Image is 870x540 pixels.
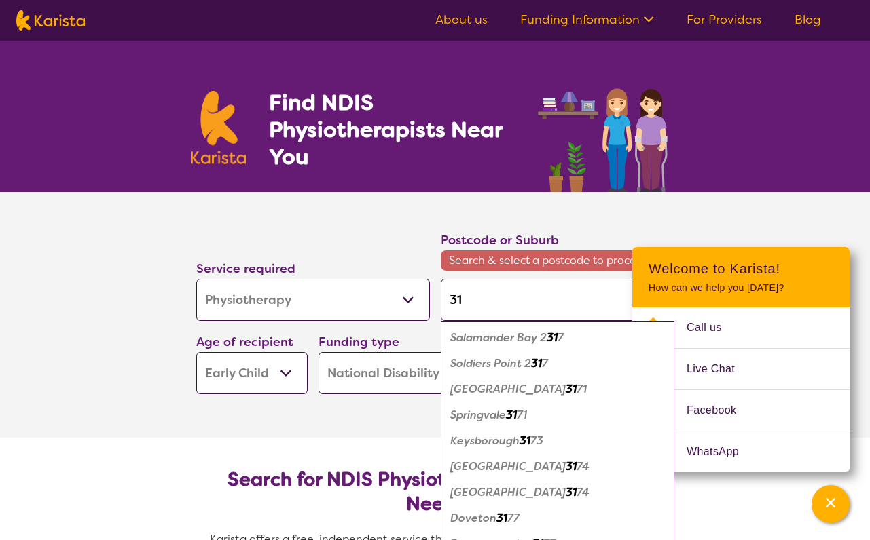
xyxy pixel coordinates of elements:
em: Soldiers Point 2 [450,356,531,370]
em: 31 [496,511,507,525]
span: Live Chat [687,359,751,379]
a: About us [435,12,488,28]
h2: Search for NDIS Physiotherapy by Location & Needs [207,467,664,516]
span: Search & select a postcode to proceed [441,250,674,271]
em: 7 [542,356,548,370]
em: 31 [566,485,577,499]
em: 31 [531,356,542,370]
h1: Find NDIS Physiotherapists Near You [269,89,520,170]
img: physiotherapy [534,73,679,192]
ul: Choose channel [632,307,850,472]
div: Soldiers Point 2317 [448,351,668,377]
em: [GEOGRAPHIC_DATA] [450,485,566,499]
p: How can we help you [DATE]? [649,282,833,294]
div: Springvale 3171 [448,402,668,428]
em: [GEOGRAPHIC_DATA] [450,459,566,474]
div: Noble Park 3174 [448,454,668,480]
span: Call us [687,317,738,338]
em: [GEOGRAPHIC_DATA] [450,382,566,396]
em: Salamander Bay 2 [450,330,547,345]
div: Channel Menu [632,247,850,472]
em: Keysborough [450,433,520,448]
span: WhatsApp [687,442,755,462]
em: 31 [506,408,517,422]
em: 74 [577,485,590,499]
em: 71 [577,382,587,396]
label: Postcode or Suburb [441,232,559,248]
a: Blog [795,12,821,28]
div: Doveton 3177 [448,505,668,531]
img: Karista logo [191,91,247,164]
h2: Welcome to Karista! [649,261,833,277]
label: Service required [196,261,295,277]
a: Web link opens in a new tab. [632,431,850,472]
em: 31 [520,433,530,448]
em: 7 [558,330,564,345]
em: 31 [547,330,558,345]
button: Channel Menu [812,485,850,523]
input: Type [441,279,674,321]
div: Salamander Bay 2317 [448,325,668,351]
div: Keysborough 3173 [448,428,668,454]
em: 31 [566,459,577,474]
label: Age of recipient [196,334,293,350]
span: Facebook [687,400,753,421]
em: 74 [577,459,590,474]
em: Doveton [450,511,496,525]
a: For Providers [687,12,762,28]
em: 31 [566,382,577,396]
em: 77 [507,511,520,525]
a: Funding Information [520,12,654,28]
img: Karista logo [16,10,85,31]
em: 73 [530,433,543,448]
div: Noble Park North 3174 [448,480,668,505]
em: Springvale [450,408,506,422]
div: Sandown Village 3171 [448,377,668,402]
label: Funding type [319,334,399,350]
em: 71 [517,408,527,422]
